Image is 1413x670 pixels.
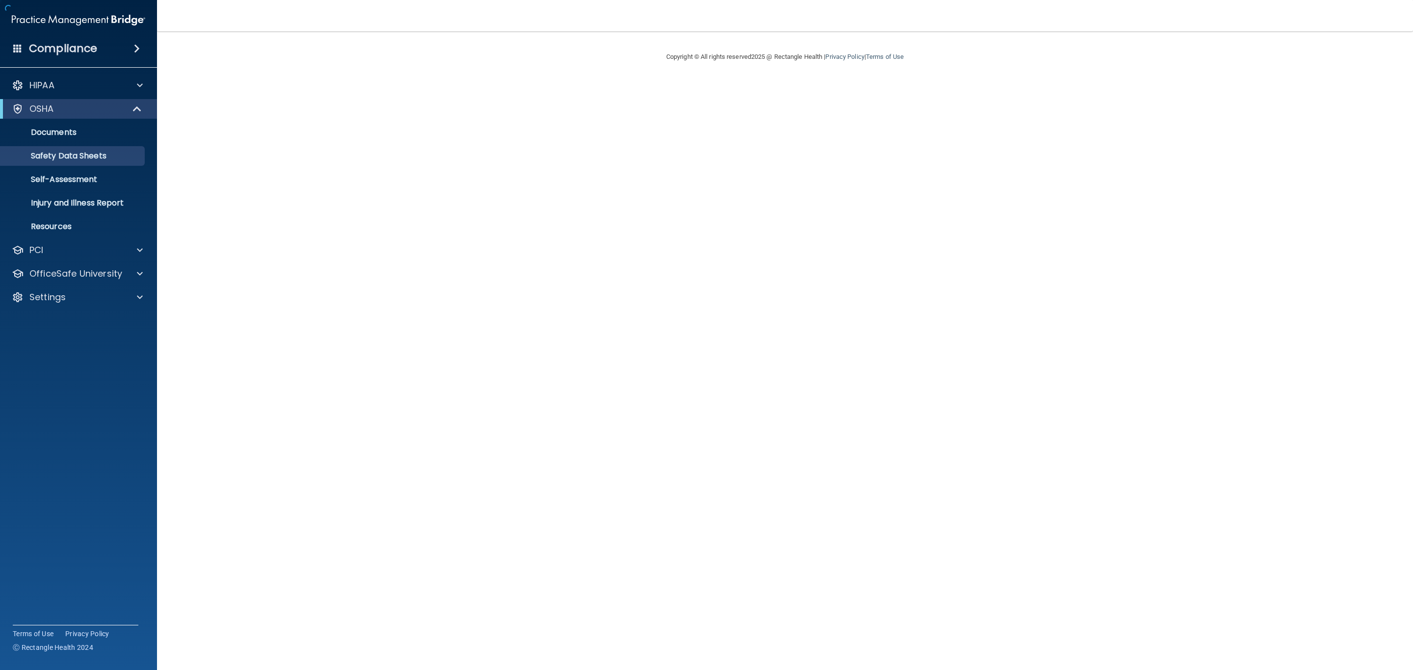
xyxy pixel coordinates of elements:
[606,41,964,73] div: Copyright © All rights reserved 2025 @ Rectangle Health | |
[29,268,122,280] p: OfficeSafe University
[13,643,93,652] span: Ⓒ Rectangle Health 2024
[12,268,143,280] a: OfficeSafe University
[29,103,54,115] p: OSHA
[6,222,140,232] p: Resources
[6,175,140,184] p: Self-Assessment
[12,103,142,115] a: OSHA
[6,151,140,161] p: Safety Data Sheets
[12,291,143,303] a: Settings
[65,629,109,639] a: Privacy Policy
[825,53,864,60] a: Privacy Policy
[13,629,53,639] a: Terms of Use
[29,291,66,303] p: Settings
[29,79,54,91] p: HIPAA
[12,79,143,91] a: HIPAA
[6,128,140,137] p: Documents
[866,53,904,60] a: Terms of Use
[6,198,140,208] p: Injury and Illness Report
[29,42,97,55] h4: Compliance
[29,244,43,256] p: PCI
[12,10,145,30] img: PMB logo
[12,244,143,256] a: PCI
